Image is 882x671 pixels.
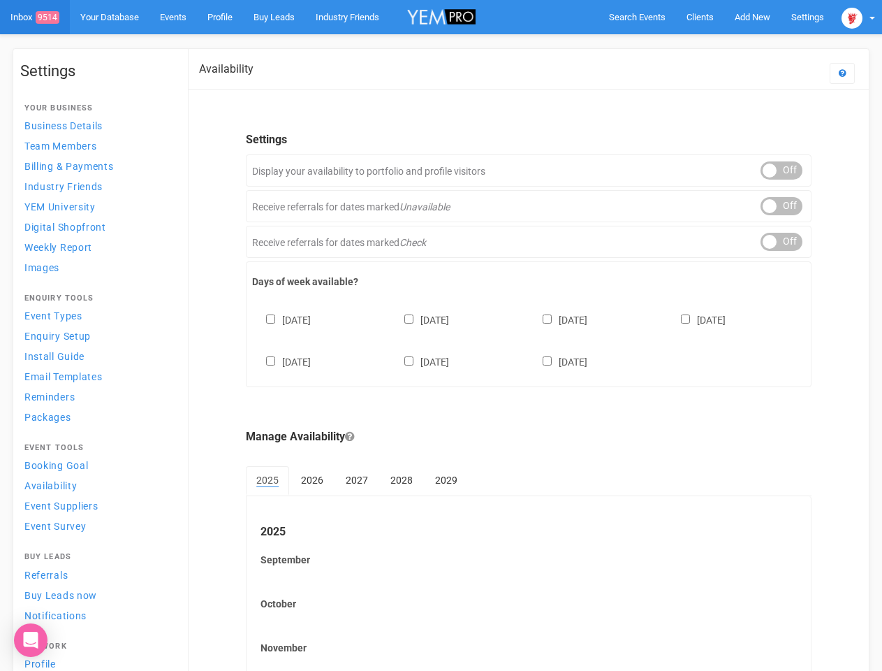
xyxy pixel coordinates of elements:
[24,294,170,303] h4: Enquiry Tools
[399,201,450,212] em: Unavailable
[20,258,174,277] a: Images
[246,226,811,258] div: Receive referrals for dates marked
[246,190,811,222] div: Receive referrals for dates marked
[14,623,47,657] div: Open Intercom Messenger
[609,12,666,22] span: Search Events
[24,460,88,471] span: Booking Goal
[399,237,426,248] em: Check
[686,12,714,22] span: Clients
[20,367,174,386] a: Email Templates
[246,429,811,445] legend: Manage Availability
[24,521,86,532] span: Event Survey
[20,456,174,475] a: Booking Goal
[260,597,797,611] label: October
[260,553,797,567] label: September
[246,132,811,148] legend: Settings
[252,275,805,289] label: Days of week available?
[20,517,174,535] a: Event Survey
[20,157,174,175] a: Billing & Payments
[667,312,726,327] label: [DATE]
[24,161,114,172] span: Billing & Payments
[260,641,797,655] label: November
[24,642,170,651] h4: Network
[266,356,275,366] input: [DATE]
[24,371,103,382] span: Email Templates
[841,8,862,29] img: open-uri20250107-2-1pbi2ie
[543,315,552,324] input: [DATE]
[425,466,468,494] a: 2029
[20,496,174,515] a: Event Suppliers
[252,354,311,369] label: [DATE]
[20,347,174,366] a: Install Guide
[24,480,77,491] span: Availability
[20,177,174,196] a: Industry Friends
[24,140,96,152] span: Team Members
[266,315,275,324] input: [DATE]
[24,391,75,403] span: Reminders
[20,565,174,584] a: Referrals
[20,306,174,325] a: Event Types
[20,326,174,345] a: Enquiry Setup
[246,154,811,187] div: Display your availability to portfolio and profile visitors
[543,356,552,366] input: [DATE]
[36,11,59,24] span: 9514
[380,466,423,494] a: 2028
[390,354,449,369] label: [DATE]
[20,606,174,625] a: Notifications
[24,201,96,212] span: YEM University
[20,407,174,426] a: Packages
[529,312,587,327] label: [DATE]
[20,63,174,80] h1: Settings
[24,444,170,452] h4: Event Tools
[20,387,174,406] a: Reminders
[252,312,311,327] label: [DATE]
[404,315,413,324] input: [DATE]
[24,310,82,322] span: Event Types
[291,466,334,494] a: 2026
[681,315,690,324] input: [DATE]
[24,351,84,362] span: Install Guide
[529,354,587,369] label: [DATE]
[24,262,59,273] span: Images
[24,242,92,253] span: Weekly Report
[24,553,170,561] h4: Buy Leads
[20,197,174,216] a: YEM University
[246,466,289,496] a: 2025
[24,222,106,233] span: Digital Shopfront
[390,312,449,327] label: [DATE]
[24,104,170,113] h4: Your Business
[24,500,98,512] span: Event Suppliers
[24,120,103,131] span: Business Details
[20,476,174,495] a: Availability
[24,412,71,423] span: Packages
[24,331,91,342] span: Enquiry Setup
[199,63,253,75] h2: Availability
[20,217,174,236] a: Digital Shopfront
[20,586,174,605] a: Buy Leads now
[404,356,413,366] input: [DATE]
[20,238,174,257] a: Weekly Report
[24,610,87,621] span: Notifications
[335,466,378,494] a: 2027
[260,524,797,540] legend: 2025
[20,136,174,155] a: Team Members
[20,116,174,135] a: Business Details
[735,12,770,22] span: Add New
